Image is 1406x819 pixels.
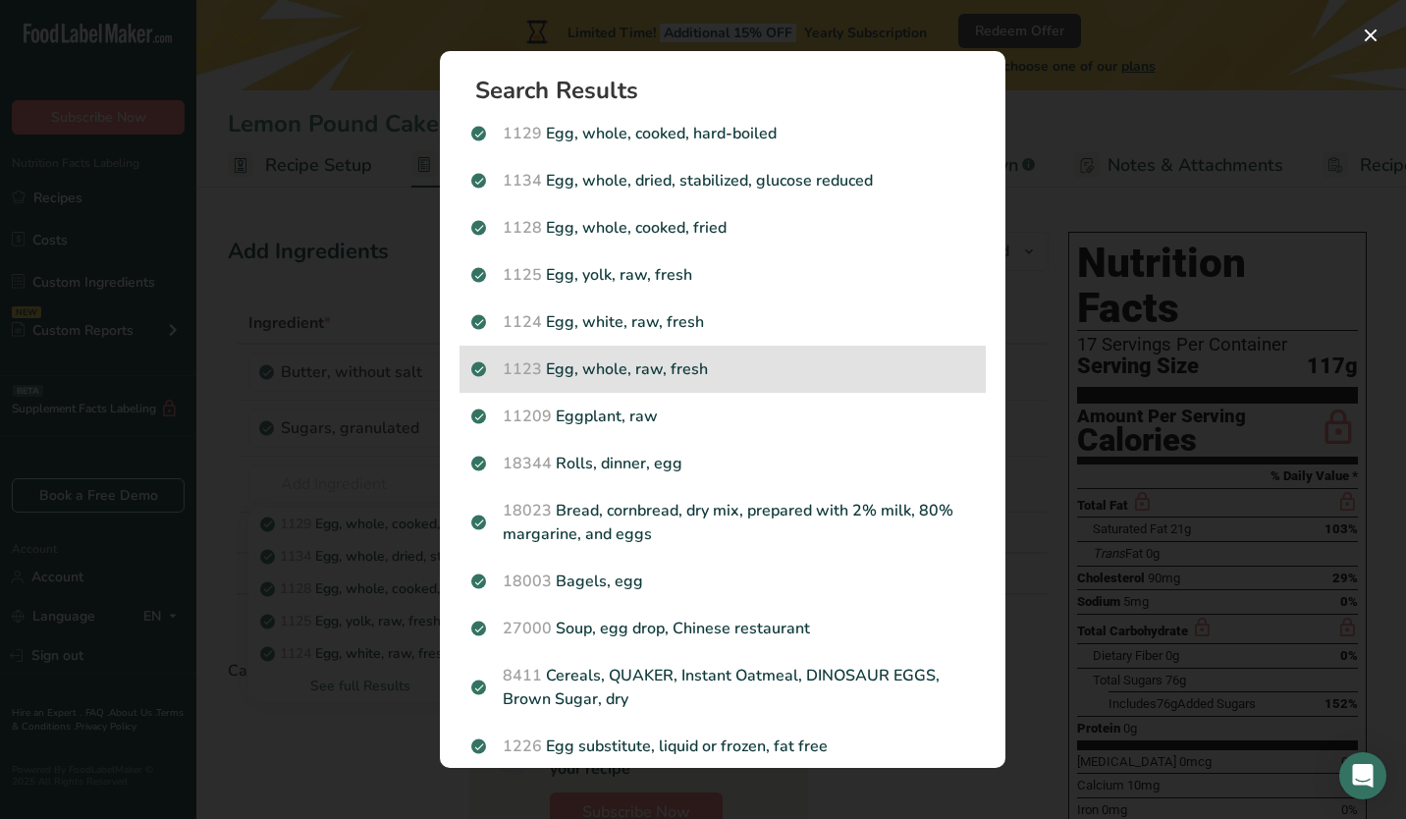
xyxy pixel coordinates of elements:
[471,735,974,758] p: Egg substitute, liquid or frozen, fat free
[503,311,542,333] span: 1124
[503,358,542,380] span: 1123
[503,736,542,757] span: 1226
[1339,752,1386,799] div: Open Intercom Messenger
[471,499,974,546] p: Bread, cornbread, dry mix, prepared with 2% milk, 80% margarine, and eggs
[471,122,974,145] p: Egg, whole, cooked, hard-boiled
[475,79,986,102] h1: Search Results
[503,406,552,427] span: 11209
[503,500,552,521] span: 18023
[471,617,974,640] p: Soup, egg drop, Chinese restaurant
[471,169,974,192] p: Egg, whole, dried, stabilized, glucose reduced
[471,570,974,593] p: Bagels, egg
[471,263,974,287] p: Egg, yolk, raw, fresh
[503,571,552,592] span: 18003
[503,170,542,191] span: 1134
[471,216,974,240] p: Egg, whole, cooked, fried
[503,123,542,144] span: 1129
[503,453,552,474] span: 18344
[471,357,974,381] p: Egg, whole, raw, fresh
[503,217,542,239] span: 1128
[503,618,552,639] span: 27000
[503,264,542,286] span: 1125
[471,664,974,711] p: Cereals, QUAKER, Instant Oatmeal, DINOSAUR EGGS, Brown Sugar, dry
[471,405,974,428] p: Eggplant, raw
[503,665,542,686] span: 8411
[471,452,974,475] p: Rolls, dinner, egg
[471,310,974,334] p: Egg, white, raw, fresh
